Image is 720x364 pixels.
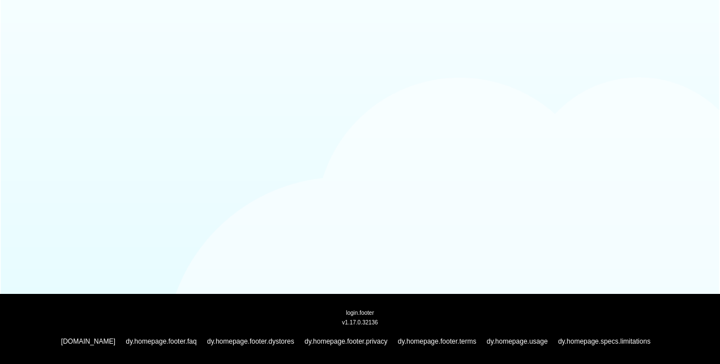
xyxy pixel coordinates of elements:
a: [DOMAIN_NAME] [61,337,115,345]
span: login.footer [346,309,374,316]
a: dy.homepage.footer.faq [126,337,196,345]
span: v1.17.0.32136 [342,319,378,326]
a: dy.homepage.usage [487,337,548,345]
a: dy.homepage.footer.privacy [305,337,388,345]
a: dy.homepage.specs.limitations [558,337,650,345]
a: dy.homepage.footer.terms [398,337,477,345]
a: dy.homepage.footer.dystores [207,337,294,345]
